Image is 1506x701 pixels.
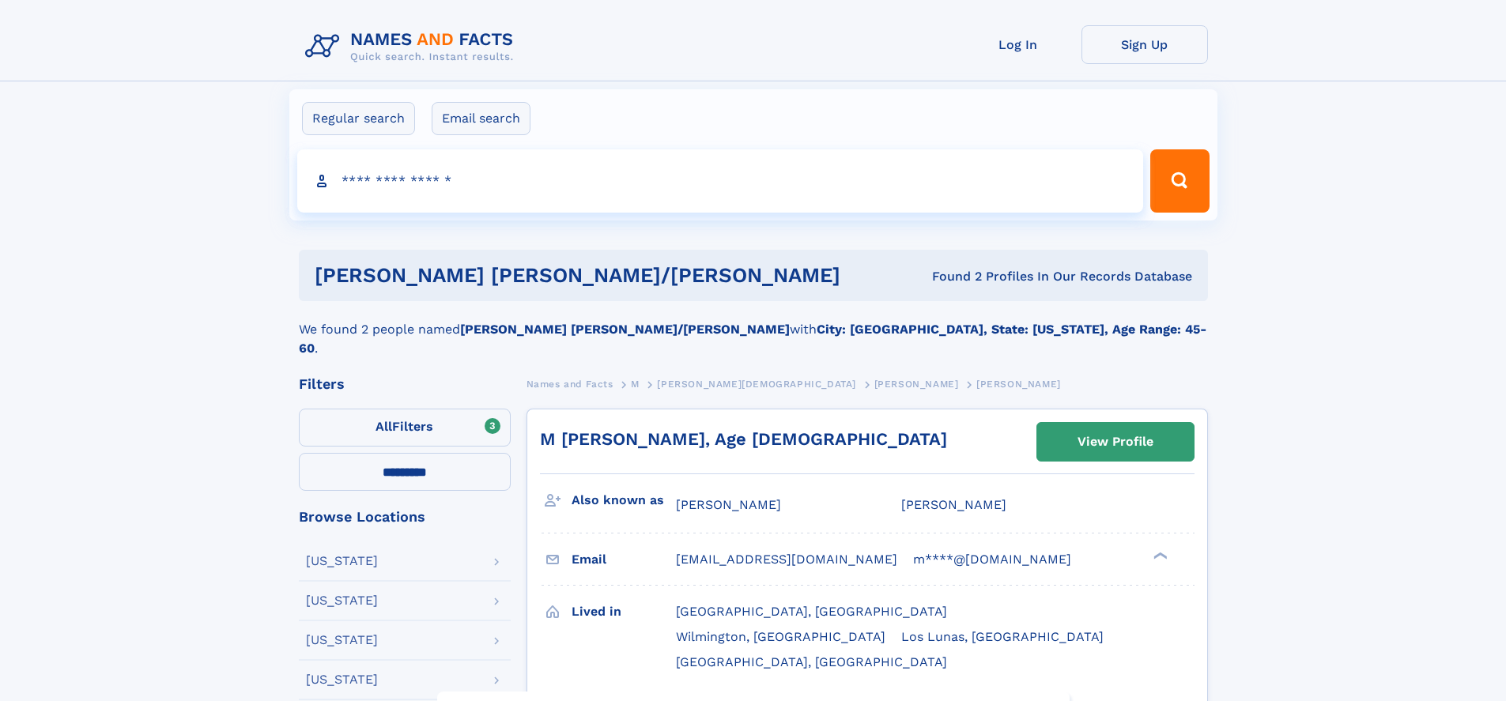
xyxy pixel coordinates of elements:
a: M [631,374,640,394]
span: [PERSON_NAME] [874,379,959,390]
img: Logo Names and Facts [299,25,527,68]
b: City: [GEOGRAPHIC_DATA], State: [US_STATE], Age Range: 45-60 [299,322,1206,356]
button: Search Button [1150,149,1209,213]
div: [US_STATE] [306,555,378,567]
h1: [PERSON_NAME] [PERSON_NAME]/[PERSON_NAME] [315,266,886,285]
span: [PERSON_NAME] [901,497,1006,512]
div: Found 2 Profiles In Our Records Database [886,268,1192,285]
div: View Profile [1078,424,1153,460]
label: Filters [299,409,511,447]
a: M [PERSON_NAME], Age [DEMOGRAPHIC_DATA] [540,429,947,449]
h3: Also known as [572,487,676,514]
div: Filters [299,377,511,391]
a: View Profile [1037,423,1194,461]
b: [PERSON_NAME] [PERSON_NAME]/[PERSON_NAME] [460,322,790,337]
a: [PERSON_NAME][DEMOGRAPHIC_DATA] [657,374,856,394]
a: Sign Up [1081,25,1208,64]
span: [GEOGRAPHIC_DATA], [GEOGRAPHIC_DATA] [676,604,947,619]
a: [PERSON_NAME] [874,374,959,394]
span: [GEOGRAPHIC_DATA], [GEOGRAPHIC_DATA] [676,654,947,669]
label: Email search [432,102,530,135]
a: Log In [955,25,1081,64]
div: [US_STATE] [306,594,378,607]
a: Names and Facts [527,374,613,394]
span: [PERSON_NAME] [676,497,781,512]
h3: Lived in [572,598,676,625]
div: Browse Locations [299,510,511,524]
span: Wilmington, [GEOGRAPHIC_DATA] [676,629,885,644]
span: [PERSON_NAME] [976,379,1061,390]
label: Regular search [302,102,415,135]
span: [PERSON_NAME][DEMOGRAPHIC_DATA] [657,379,856,390]
span: Los Lunas, [GEOGRAPHIC_DATA] [901,629,1104,644]
span: M [631,379,640,390]
div: [US_STATE] [306,634,378,646]
div: ❯ [1149,551,1168,561]
div: We found 2 people named with . [299,301,1208,358]
div: [US_STATE] [306,673,378,686]
h3: Email [572,546,676,573]
input: search input [297,149,1144,213]
span: All [376,419,392,434]
span: [EMAIL_ADDRESS][DOMAIN_NAME] [676,552,897,567]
